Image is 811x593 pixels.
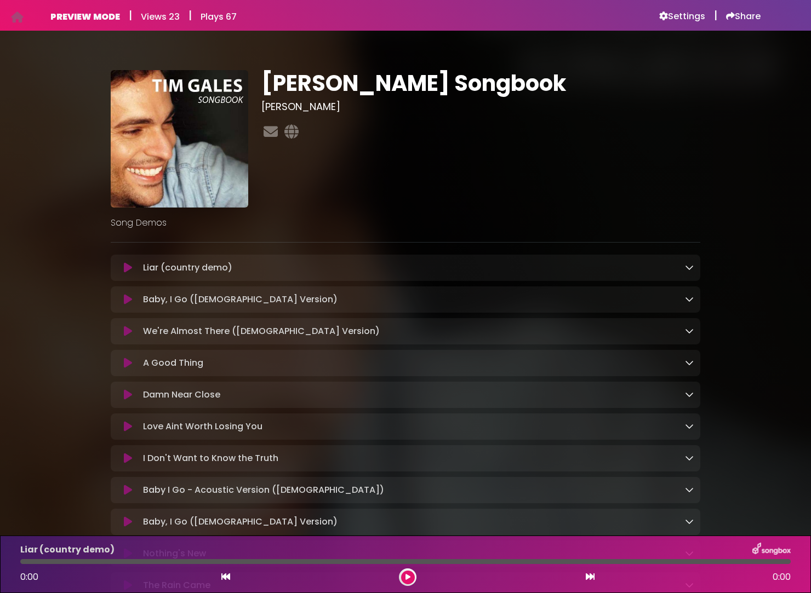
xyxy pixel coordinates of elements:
p: A Good Thing [143,356,203,370]
img: songbox-logo-white.png [752,543,791,557]
p: I Don't Want to Know the Truth [143,452,278,465]
p: Baby I Go - Acoustic Version ([DEMOGRAPHIC_DATA]) [143,483,384,497]
h5: | [129,9,132,22]
span: 0:00 [20,571,38,583]
p: We're Almost There ([DEMOGRAPHIC_DATA] Version) [143,325,380,338]
h1: [PERSON_NAME] Songbook [261,70,700,96]
h6: Plays 67 [201,11,237,22]
p: Baby, I Go ([DEMOGRAPHIC_DATA] Version) [143,293,338,306]
p: Song Demos [111,216,700,229]
img: 6KhLtnB0TPyx3vjkZMjG [111,70,248,208]
p: Liar (country demo) [143,261,232,274]
h3: [PERSON_NAME] [261,101,700,113]
h5: | [189,9,192,22]
p: Love Aint Worth Losing You [143,420,262,433]
a: Settings [659,11,705,22]
h6: PREVIEW MODE [50,11,120,22]
p: Damn Near Close [143,388,220,401]
p: Liar (country demo) [20,543,115,556]
a: Share [726,11,761,22]
h6: Views 23 [141,11,180,22]
p: Baby, I Go ([DEMOGRAPHIC_DATA] Version) [143,515,338,528]
h5: | [714,9,717,22]
span: 0:00 [773,571,791,584]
